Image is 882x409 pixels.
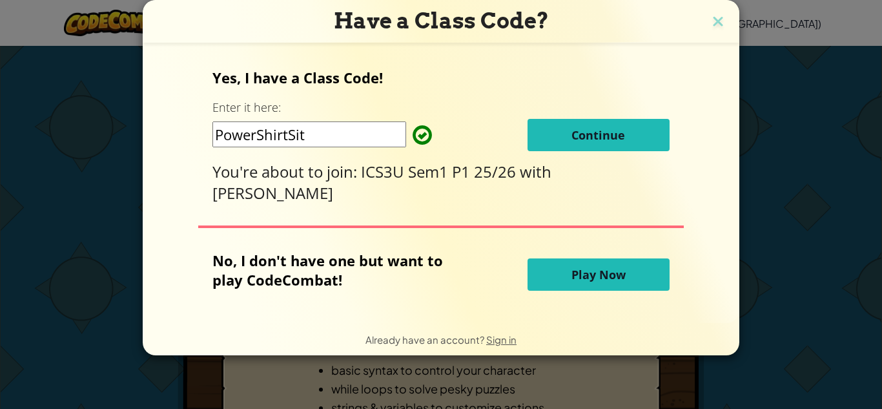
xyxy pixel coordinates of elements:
[361,161,520,182] span: ICS3U Sem1 P1 25/26
[212,68,669,87] p: Yes, I have a Class Code!
[528,258,670,291] button: Play Now
[486,333,517,346] a: Sign in
[710,13,726,32] img: close icon
[212,161,361,182] span: You're about to join:
[334,8,549,34] span: Have a Class Code?
[571,267,626,282] span: Play Now
[571,127,625,143] span: Continue
[365,333,486,346] span: Already have an account?
[212,100,281,116] label: Enter it here:
[520,161,551,182] span: with
[212,182,333,204] span: [PERSON_NAME]
[528,119,670,151] button: Continue
[212,251,462,289] p: No, I don't have one but want to play CodeCombat!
